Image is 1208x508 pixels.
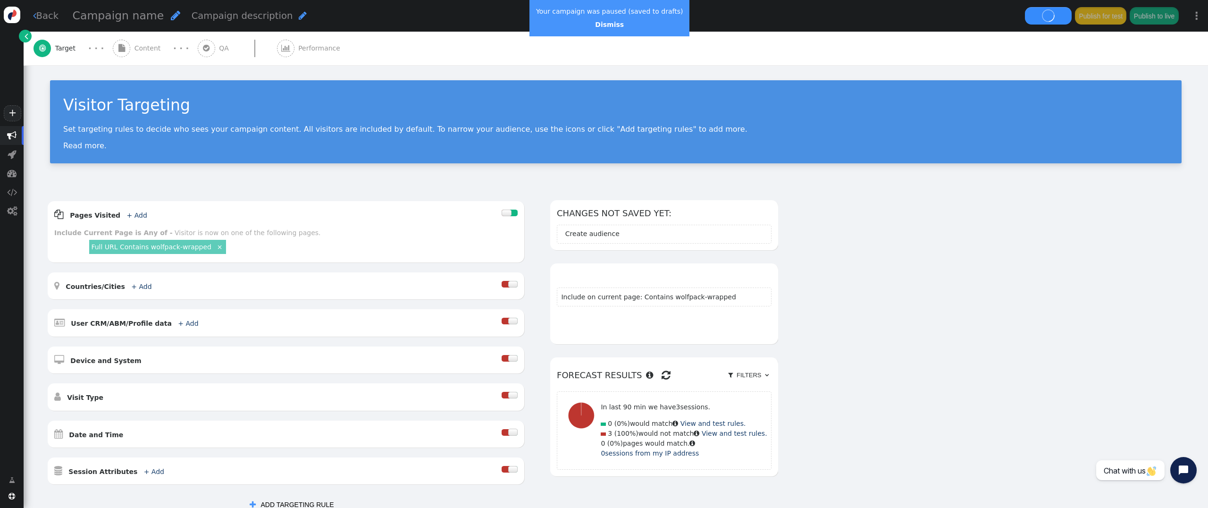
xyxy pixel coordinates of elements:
span:  [118,44,125,52]
a: + Add [178,320,198,327]
span: Campaign description [192,10,293,21]
span:  [25,31,28,41]
a:  [2,472,22,489]
span:  [662,367,671,383]
button: Publish for test [1075,7,1126,24]
a:  Date and Time [54,431,139,439]
span: 3 [608,430,612,437]
span:  [646,371,653,380]
span:  [54,355,64,364]
span: 0 [601,449,605,457]
a:  Performance [277,32,361,65]
span: Target [55,43,80,53]
a: + Add [131,283,151,290]
span:  [672,420,678,427]
span: 3 [676,403,680,411]
div: would match would not match pages would match. [601,396,767,465]
span:  [54,318,65,327]
span:  [765,372,769,378]
b: User CRM/ABM/Profile data [71,320,172,327]
b: Pages Visited [70,212,120,219]
a: Read more. [63,141,107,150]
a: Dismiss [595,21,624,28]
span:  [8,150,17,159]
a:  Pages Visited + Add [54,212,162,219]
span:  [54,392,61,401]
a:  QA [198,32,277,65]
div: Create audience [565,229,620,239]
div: Visitor is now on one of the following pages. [175,229,320,237]
a: Full URL Contains wolfpack-wrapped [91,243,211,251]
span:  [281,44,290,52]
span:  [203,44,210,52]
a:  Filters  [725,368,772,383]
h6: Your campaign is targeting [557,270,772,283]
section: Include on current page: Contains wolfpack-wrapped [557,288,772,306]
a:  [19,30,32,42]
span:  [8,493,15,500]
a:  Visit Type [54,394,118,401]
p: In last 90 min we have sessions. [601,402,767,412]
span:  [39,44,46,52]
a: View and test rules. [680,420,746,427]
h6: Presenting no actions [557,320,772,332]
img: logo-icon.svg [4,7,20,23]
a: + Add [144,468,164,475]
a: + Add [127,212,147,219]
span: (100%) [614,430,638,437]
div: · · · [88,42,104,55]
p: Set targeting rules to decide who sees your campaign content. All visitors are included by defaul... [63,125,1168,134]
span:  [33,11,36,20]
span: 0 [601,440,605,447]
a: × [216,242,224,251]
span: 0 [608,420,612,427]
b: Countries/Cities [66,283,125,290]
h6: Changes not saved yet: [557,207,772,220]
span:  [728,372,733,378]
div: · · · [173,42,189,55]
span:  [9,475,15,485]
b: Visit Type [67,394,103,401]
button: Publish to live [1130,7,1178,24]
a: + [4,105,21,121]
span:  [7,169,17,178]
span: QA [219,43,233,53]
span: (0%) [614,420,630,427]
span:  [54,466,62,475]
span:  [54,281,59,290]
span:  [54,210,64,219]
a:  Countries/Cities + Add [54,283,167,290]
span: Campaign name [73,9,164,22]
span:  [7,187,17,197]
b: Include Current Page is Any of - [54,229,173,237]
a:  Content · · · [113,32,198,65]
span:  [694,430,699,437]
a:  Session Attributes + Add [54,468,179,475]
a: 0sessions from my IP address [601,449,699,457]
b: Date and Time [69,431,123,439]
span:  [7,131,17,140]
span:  [171,10,180,21]
div: Visitor Targeting [63,93,1168,117]
span:  [54,429,63,439]
span:  [299,11,307,20]
a:  Target · · · [34,32,113,65]
span: Performance [298,43,344,53]
h6: Forecast results [557,364,772,386]
a:  User CRM/ABM/Profile data + Add [54,320,214,327]
span: Filters [735,372,763,379]
a: ⋮ [1185,2,1208,30]
span:  [7,206,17,216]
a: View and test rules. [702,430,767,437]
b: Device and System [70,357,141,364]
a: Back [33,9,59,23]
a:  Device and System [54,357,157,364]
span: (0%) [607,440,623,447]
span: Content [134,43,165,53]
b: Session Attributes [68,468,137,475]
span:  [689,440,695,447]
